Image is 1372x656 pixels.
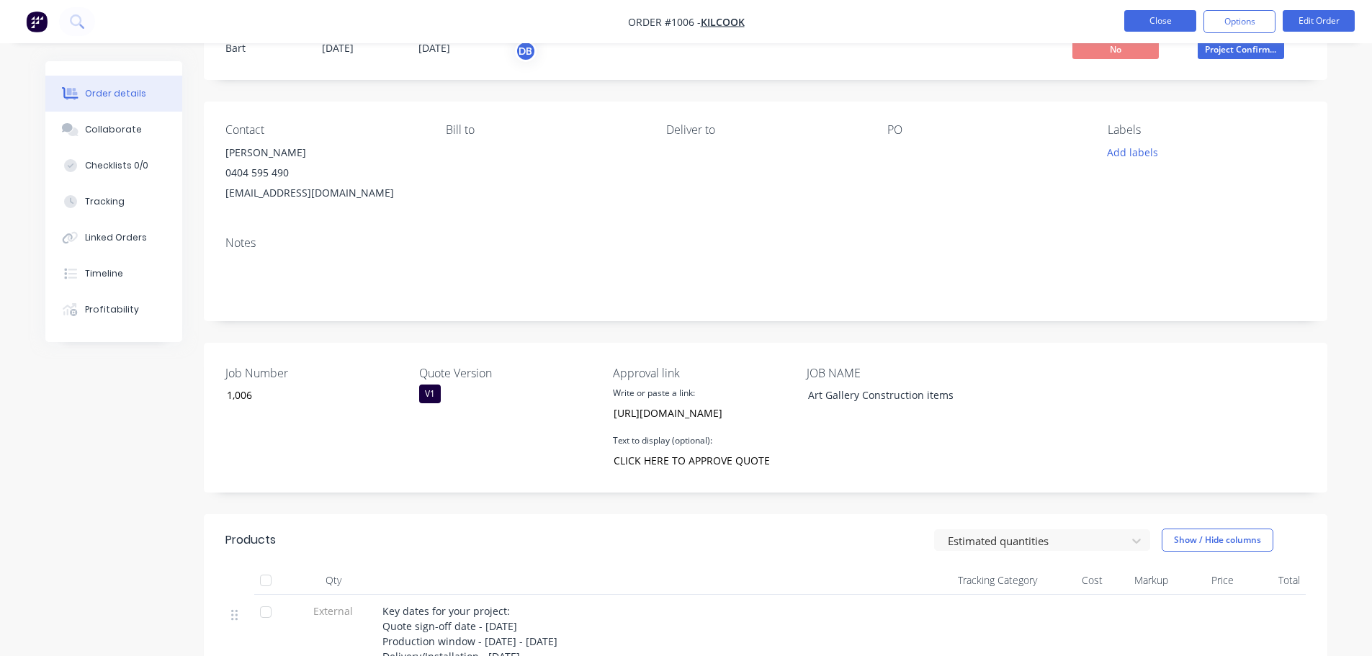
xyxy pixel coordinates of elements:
[606,449,777,471] input: Text
[85,231,147,244] div: Linked Orders
[1108,566,1174,595] div: Markup
[419,385,441,403] div: V1
[1100,143,1166,162] button: Add labels
[606,402,777,423] input: https://www.example.com
[225,40,305,55] div: Bart
[45,76,182,112] button: Order details
[1108,123,1305,137] div: Labels
[85,87,146,100] div: Order details
[613,387,695,400] label: Write or paste a link:
[887,123,1085,137] div: PO
[225,123,423,137] div: Contact
[881,566,1043,595] div: Tracking Category
[45,184,182,220] button: Tracking
[225,531,276,549] div: Products
[85,195,125,208] div: Tracking
[85,303,139,316] div: Profitability
[26,11,48,32] img: Factory
[1043,566,1108,595] div: Cost
[613,434,712,447] label: Text to display (optional):
[418,41,450,55] span: [DATE]
[1283,10,1355,32] button: Edit Order
[85,159,148,172] div: Checklists 0/0
[1124,10,1196,32] button: Close
[225,163,423,183] div: 0404 595 490
[1203,10,1275,33] button: Options
[45,256,182,292] button: Timeline
[515,40,537,62] button: DB
[45,220,182,256] button: Linked Orders
[1239,566,1305,595] div: Total
[225,143,423,163] div: [PERSON_NAME]
[85,123,142,136] div: Collaborate
[322,41,354,55] span: [DATE]
[1198,40,1284,58] span: Project Confirm...
[1072,40,1159,58] span: No
[666,123,864,137] div: Deliver to
[701,15,745,29] a: Kilcook
[797,385,977,405] div: Art Gallery Construction items
[225,364,405,382] label: Job Number
[215,385,405,406] input: Enter number...
[45,148,182,184] button: Checklists 0/0
[419,364,599,382] label: Quote Version
[628,15,701,29] span: Order #1006 -
[225,236,1306,250] div: Notes
[446,123,643,137] div: Bill to
[45,292,182,328] button: Profitability
[85,267,123,280] div: Timeline
[1174,566,1239,595] div: Price
[45,112,182,148] button: Collaborate
[290,566,377,595] div: Qty
[613,364,793,382] label: Approval link
[296,603,371,619] span: External
[807,364,987,382] label: JOB NAME
[225,183,423,203] div: [EMAIL_ADDRESS][DOMAIN_NAME]
[1198,40,1284,62] button: Project Confirm...
[1162,529,1273,552] button: Show / Hide columns
[225,143,423,203] div: [PERSON_NAME]0404 595 490[EMAIL_ADDRESS][DOMAIN_NAME]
